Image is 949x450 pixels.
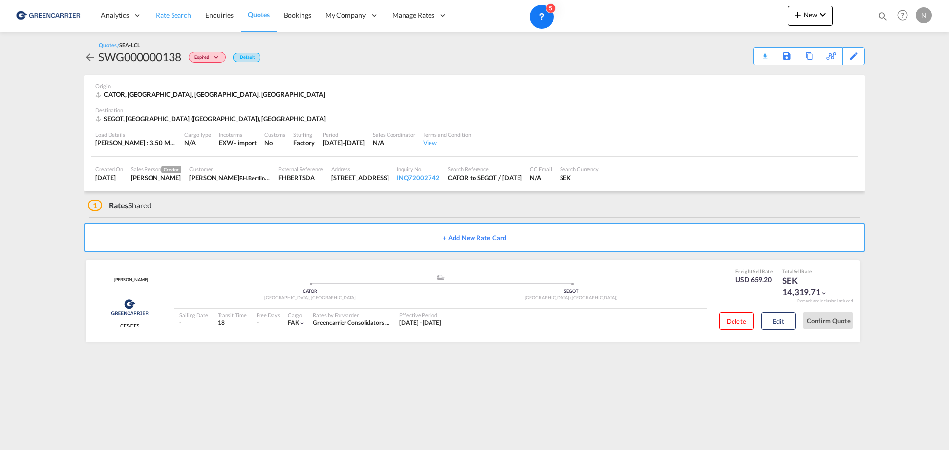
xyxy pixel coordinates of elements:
[15,4,82,27] img: 609dfd708afe11efa14177256b0082fb.png
[916,7,932,23] div: N
[894,7,916,25] div: Help
[219,131,257,138] div: Incoterms
[530,165,552,173] div: CC Email
[288,311,306,319] div: Cargo
[84,223,865,252] button: + Add New Rate Card
[448,165,522,173] div: Search Reference
[325,10,366,20] span: My Company
[156,11,191,19] span: Rate Search
[189,52,226,63] div: Change Status Here
[288,319,299,326] span: FAK
[776,48,798,65] div: Save As Template
[399,319,441,326] span: [DATE] - [DATE]
[530,173,552,182] div: N/A
[205,11,234,19] span: Enquiries
[817,9,829,21] md-icon: icon-chevron-down
[119,42,140,48] span: SEA-LCL
[179,295,441,301] div: [GEOGRAPHIC_DATA], [GEOGRAPHIC_DATA]
[219,138,234,147] div: EXW
[95,82,854,90] div: Origin
[99,41,140,49] div: Quotes /SEA-LCL
[131,173,181,182] div: Fredrik Fagerman
[284,11,311,19] span: Bookings
[248,10,269,19] span: Quotes
[299,320,305,327] md-icon: icon-chevron-down
[560,173,599,182] div: SEK
[218,319,247,327] div: 18
[84,51,96,63] md-icon: icon-arrow-left
[131,165,181,173] div: Sales Person
[423,138,471,147] div: View
[788,6,833,26] button: icon-plus 400-fgNewicon-chevron-down
[894,7,911,24] span: Help
[794,268,802,274] span: Sell
[239,174,276,182] span: F.H. Bertling AB
[95,138,176,147] div: [PERSON_NAME] : 3.50 MT | Volumetric Wt : 6.40 CBM | Chargeable Wt : 6.40 W/M
[95,165,123,173] div: Created On
[448,173,522,182] div: CATOR to SEGOT / 22 Sep 2025
[189,173,270,182] div: Martin Söderberg
[313,311,389,319] div: Rates by Forwarder
[782,268,832,275] div: Total Rate
[184,131,211,138] div: Cargo Type
[212,55,223,61] md-icon: icon-chevron-down
[264,131,285,138] div: Customs
[179,311,208,319] div: Sailing Date
[189,165,270,173] div: Customer
[790,298,860,304] div: Remark and Inclusion included
[293,131,314,138] div: Stuffing
[104,90,325,98] span: CATOR, [GEOGRAPHIC_DATA], [GEOGRAPHIC_DATA], [GEOGRAPHIC_DATA]
[101,10,129,20] span: Analytics
[792,9,804,21] md-icon: icon-plus 400-fg
[179,319,208,327] div: -
[120,322,139,329] span: CFS/CFS
[323,138,365,147] div: 30 Sep 2025
[399,319,441,327] div: 15 Sep 2025 - 30 Sep 2025
[313,319,450,326] span: Greencarrier Consolidators ([GEOGRAPHIC_DATA])
[278,173,323,182] div: FHBERTSDA
[161,166,181,173] span: Creator
[323,131,365,138] div: Period
[233,53,260,62] div: Default
[293,138,314,147] div: Factory Stuffing
[179,288,441,295] div: CATOR
[782,275,832,298] div: SEK 14,319.71
[88,200,102,211] span: 1
[423,131,471,138] div: Terms and Condition
[278,165,323,173] div: External Reference
[820,290,827,297] md-icon: icon-chevron-down
[95,90,328,99] div: CATOR, Toronto, ON, Americas
[95,114,328,123] div: SEGOT, Gothenburg (Goteborg), Europe
[759,49,771,57] md-icon: icon-download
[331,173,388,182] div: Industrivägen 6
[441,295,702,301] div: [GEOGRAPHIC_DATA] ([GEOGRAPHIC_DATA])
[88,200,152,211] div: Shared
[111,277,149,283] div: Contract / Rate Agreement / Tariff / Spot Pricing Reference Number: FH Bertling
[264,138,285,147] div: No
[441,288,702,295] div: SEGOT
[234,138,257,147] div: - import
[257,311,280,319] div: Free Days
[435,275,447,280] md-icon: assets/icons/custom/ship-fill.svg
[111,277,149,283] span: [PERSON_NAME]
[759,48,771,57] div: Quote PDF is not available at this time
[397,165,440,173] div: Inquiry No.
[95,106,854,114] div: Destination
[95,131,176,138] div: Load Details
[313,319,389,327] div: Greencarrier Consolidators (Sweden)
[399,311,441,319] div: Effective Period
[181,49,228,65] div: Change Status Here
[331,165,388,173] div: Address
[108,295,152,320] img: Greencarrier Consolidators
[98,49,181,65] div: SWG000000138
[560,165,599,173] div: Search Currency
[373,131,415,138] div: Sales Coordinator
[392,10,434,20] span: Manage Rates
[877,11,888,22] md-icon: icon-magnify
[792,11,829,19] span: New
[95,173,123,182] div: 22 Sep 2025
[753,268,761,274] span: Sell
[877,11,888,26] div: icon-magnify
[761,312,796,330] button: Edit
